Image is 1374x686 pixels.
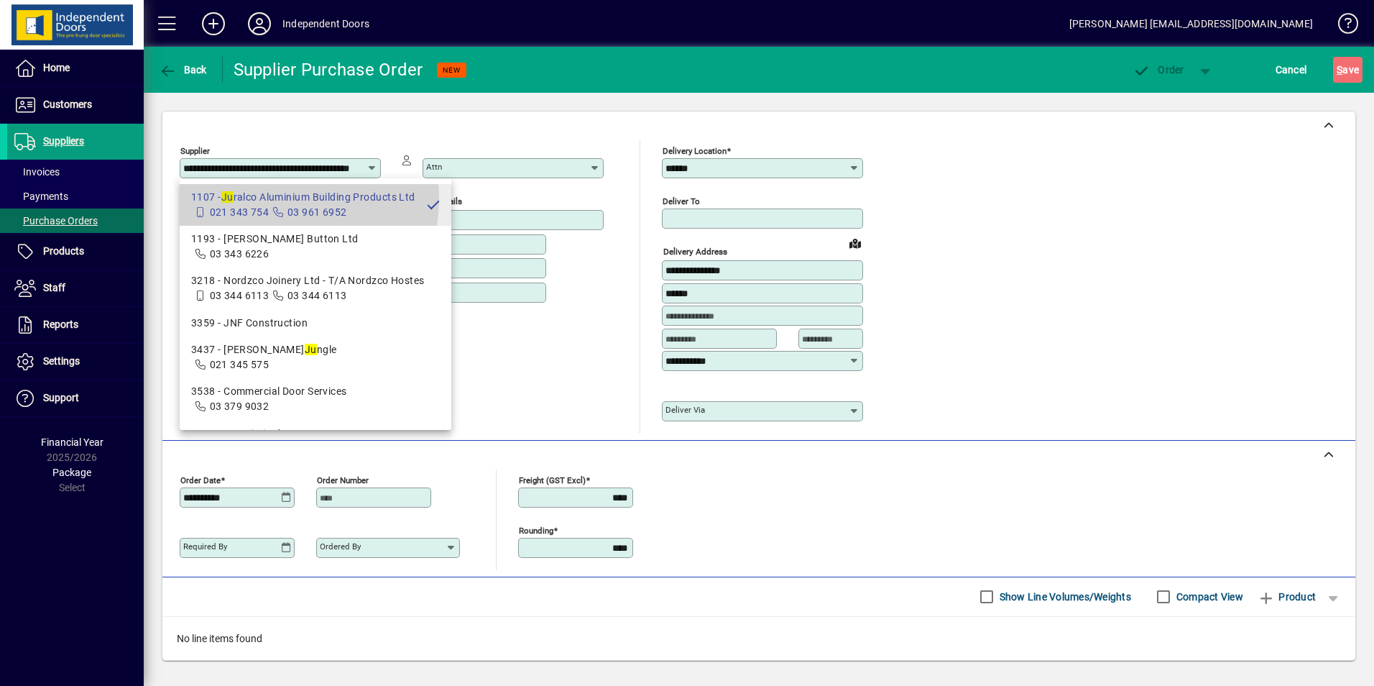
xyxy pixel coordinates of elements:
[1327,3,1356,50] a: Knowledge Base
[43,282,65,293] span: Staff
[519,475,586,485] mat-label: Freight (GST excl)
[7,209,144,233] a: Purchase Orders
[7,270,144,306] a: Staff
[665,405,705,415] mat-label: Deliver via
[1126,57,1191,83] button: Order
[14,166,60,178] span: Invoices
[663,146,727,156] mat-label: Delivery Location
[7,234,144,270] a: Products
[426,262,449,272] mat-label: Phone
[236,11,282,37] button: Profile
[43,62,70,73] span: Home
[1333,57,1363,83] button: Save
[519,525,553,535] mat-label: Rounding
[52,467,91,478] span: Package
[183,355,212,365] mat-label: Country
[43,245,84,257] span: Products
[7,87,144,123] a: Customers
[844,232,867,255] a: View on map
[7,344,144,380] a: Settings
[155,57,211,83] button: Back
[43,392,79,403] span: Support
[183,541,227,552] mat-label: Required by
[234,58,423,81] div: Supplier Purchase Order
[426,162,442,172] mat-label: Attn
[426,214,447,224] mat-label: Email
[159,64,207,76] span: Back
[43,135,84,147] span: Suppliers
[14,215,98,227] span: Purchase Orders
[663,196,700,206] mat-label: Deliver To
[443,65,461,75] span: NEW
[7,50,144,86] a: Home
[180,196,223,206] mat-label: Order from
[14,191,68,202] span: Payments
[43,319,78,330] span: Reports
[1276,58,1307,81] span: Cancel
[144,57,223,83] app-page-header-button: Back
[162,617,1355,661] div: No line items found
[190,11,236,37] button: Add
[41,436,103,448] span: Financial Year
[7,184,144,209] a: Payments
[1337,64,1342,76] span: S
[7,160,144,184] a: Invoices
[997,590,1131,604] label: Show Line Volumes/Weights
[317,475,369,485] mat-label: Order number
[1133,64,1184,76] span: Order
[320,541,361,552] mat-label: Ordered by
[1272,57,1311,83] button: Cancel
[7,307,144,343] a: Reports
[180,475,221,485] mat-label: Order date
[7,380,144,416] a: Support
[1337,58,1359,81] span: ave
[43,99,92,110] span: Customers
[1069,12,1313,35] div: [PERSON_NAME] [EMAIL_ADDRESS][DOMAIN_NAME]
[180,146,210,156] mat-label: Supplier
[43,355,80,367] span: Settings
[282,12,369,35] div: Independent Doors
[426,238,451,248] mat-label: Mobile
[1174,590,1243,604] label: Compact View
